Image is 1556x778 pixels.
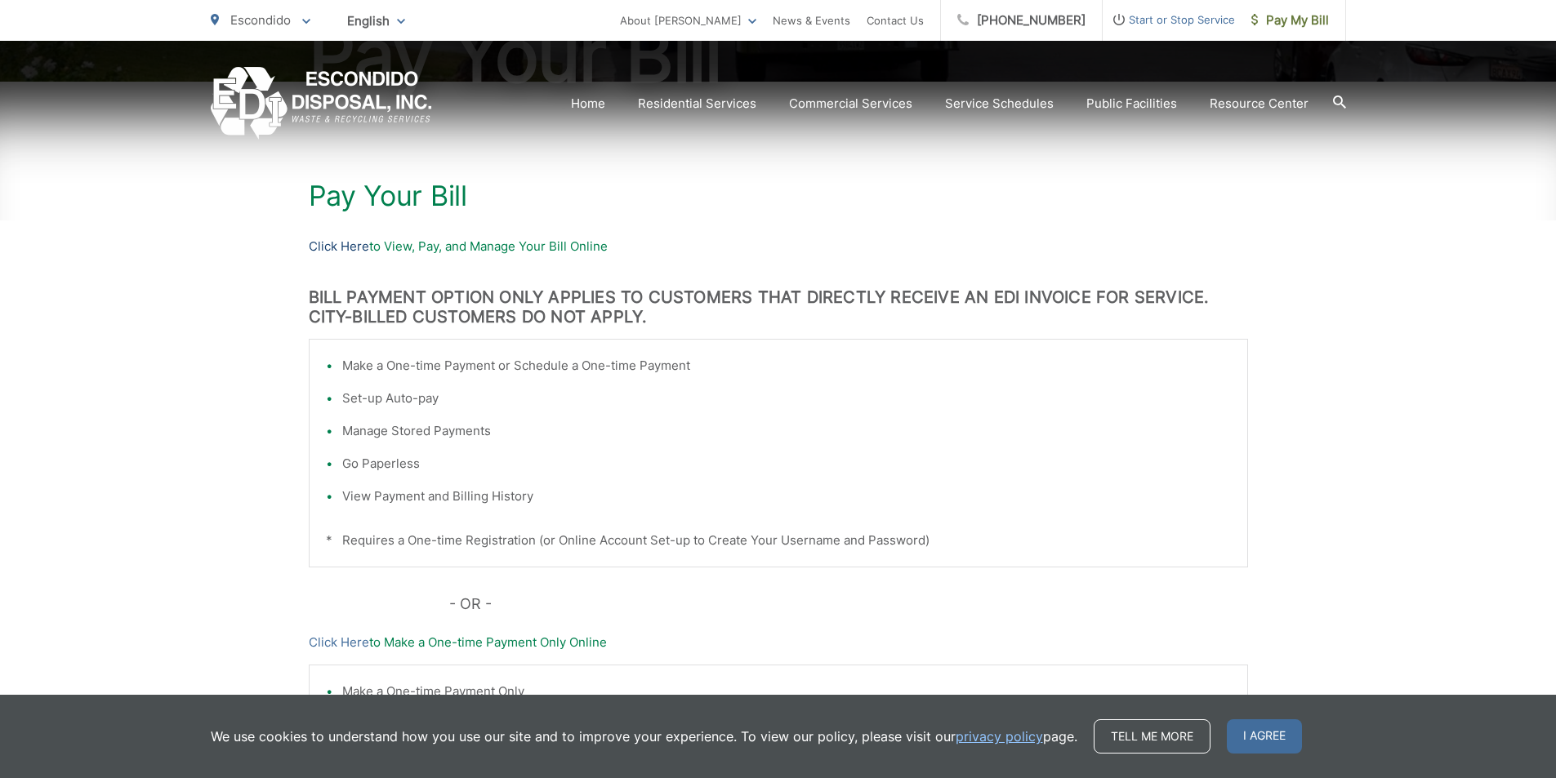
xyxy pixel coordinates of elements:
li: Make a One-time Payment Only [342,682,1231,701]
p: to View, Pay, and Manage Your Bill Online [309,237,1248,256]
a: Service Schedules [945,94,1054,113]
p: - OR - [449,592,1248,616]
li: Make a One-time Payment or Schedule a One-time Payment [342,356,1231,376]
span: English [335,7,417,35]
a: Resource Center [1210,94,1309,113]
a: Contact Us [867,11,924,30]
span: I agree [1227,719,1302,754]
li: Manage Stored Payments [342,421,1231,441]
p: We use cookies to understand how you use our site and to improve your experience. To view our pol... [211,727,1077,746]
p: to Make a One-time Payment Only Online [309,633,1248,652]
a: Tell me more [1094,719,1210,754]
p: * Requires a One-time Registration (or Online Account Set-up to Create Your Username and Password) [326,531,1231,550]
a: privacy policy [956,727,1043,746]
span: Pay My Bill [1251,11,1329,30]
li: Go Paperless [342,454,1231,473]
a: About [PERSON_NAME] [620,11,756,30]
a: Click Here [309,633,369,652]
h1: Pay Your Bill [309,180,1248,212]
a: Click Here [309,237,369,256]
a: EDCD logo. Return to the homepage. [211,67,432,140]
li: Set-up Auto-pay [342,389,1231,408]
a: News & Events [773,11,850,30]
li: View Payment and Billing History [342,487,1231,506]
span: Escondido [230,12,291,28]
a: Public Facilities [1086,94,1177,113]
a: Commercial Services [789,94,912,113]
a: Home [571,94,605,113]
a: Residential Services [638,94,756,113]
h3: BILL PAYMENT OPTION ONLY APPLIES TO CUSTOMERS THAT DIRECTLY RECEIVE AN EDI INVOICE FOR SERVICE. C... [309,287,1248,327]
